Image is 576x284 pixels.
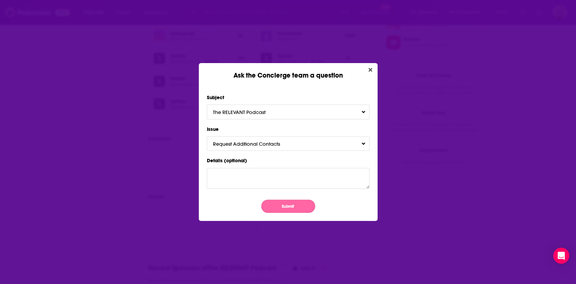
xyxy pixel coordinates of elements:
button: Request Additional ContactsToggle Pronoun Dropdown [207,136,369,151]
label: Subject [207,93,369,102]
div: Open Intercom Messenger [553,248,569,264]
button: The RELEVANT PodcastToggle Pronoun Dropdown [207,105,369,119]
div: Ask the Concierge team a question [199,63,378,80]
button: Submit [261,200,315,213]
span: The RELEVANT Podcast [213,109,279,115]
span: Request Additional Contacts [213,141,294,147]
button: Close [366,66,375,74]
label: Issue [207,125,369,134]
label: Details (optional) [207,156,369,165]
